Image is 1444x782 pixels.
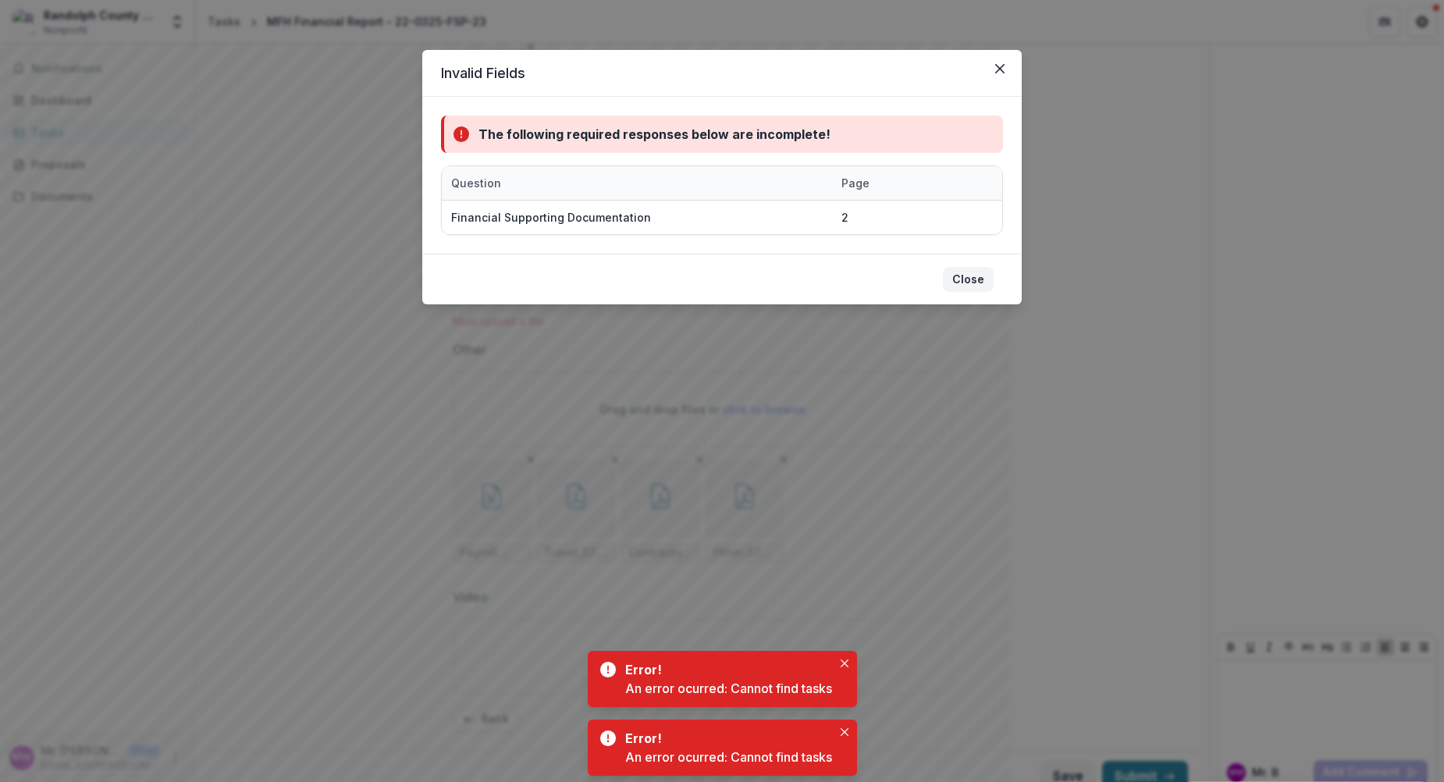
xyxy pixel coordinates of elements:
div: The following required responses below are incomplete! [478,125,830,144]
div: An error ocurred: Cannot find tasks [625,679,832,698]
button: Close [835,723,854,741]
button: Close [943,267,994,292]
div: Financial Supporting Documentation [451,209,651,226]
div: Question [442,166,832,200]
header: Invalid Fields [422,50,1022,97]
div: Error! [625,660,826,679]
button: Close [835,654,854,673]
div: Question [442,175,510,191]
div: 2 [841,209,848,226]
div: Error! [625,729,826,748]
div: Page [832,166,910,200]
div: Page [832,175,879,191]
button: Close [987,56,1012,81]
div: An error ocurred: Cannot find tasks [625,748,832,766]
